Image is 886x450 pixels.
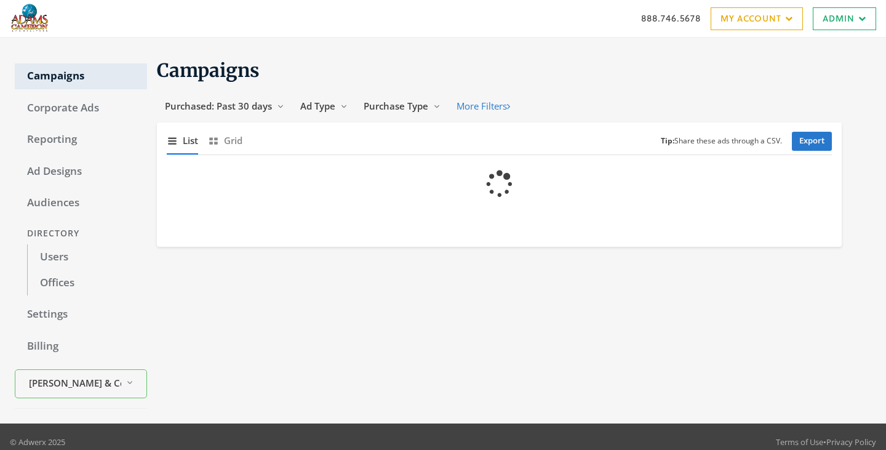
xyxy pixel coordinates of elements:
a: Terms of Use [776,436,823,448]
button: List [167,127,198,154]
a: Privacy Policy [826,436,876,448]
button: Purchased: Past 30 days [157,95,292,118]
img: Adwerx [10,3,50,34]
div: • [776,436,876,448]
button: Ad Type [292,95,356,118]
button: Grid [208,127,242,154]
a: Ad Designs [15,159,147,185]
a: Corporate Ads [15,95,147,121]
span: Campaigns [157,58,260,82]
span: Purchased: Past 30 days [165,100,272,112]
a: Audiences [15,190,147,216]
a: Admin [813,7,876,30]
a: Export [792,132,832,151]
span: Grid [224,134,242,148]
span: Ad Type [300,100,335,112]
a: Billing [15,334,147,360]
a: Settings [15,302,147,327]
span: List [183,134,198,148]
p: © Adwerx 2025 [10,436,65,448]
b: Tip: [661,135,674,146]
button: [PERSON_NAME] & Co. Realtors [15,369,147,398]
a: Reporting [15,127,147,153]
small: Share these ads through a CSV. [661,135,782,147]
span: Purchase Type [364,100,428,112]
a: Offices [27,270,147,296]
a: Campaigns [15,63,147,89]
button: Purchase Type [356,95,449,118]
a: Users [27,244,147,270]
span: [PERSON_NAME] & Co. Realtors [29,376,121,390]
a: My Account [711,7,803,30]
div: Directory [15,222,147,245]
a: 888.746.5678 [641,12,701,25]
button: More Filters [449,95,518,118]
